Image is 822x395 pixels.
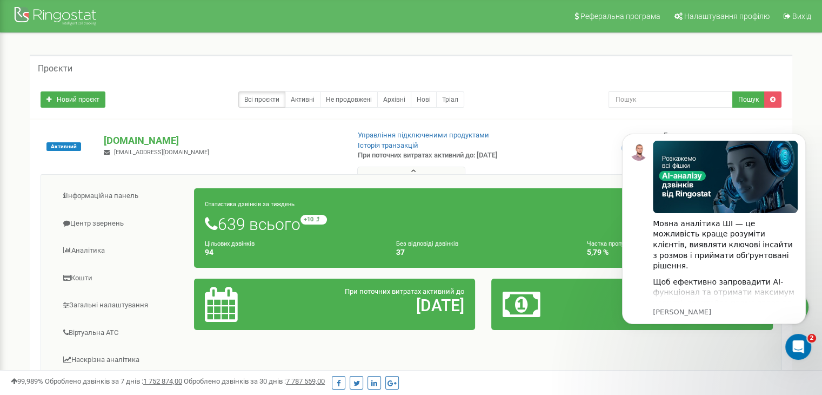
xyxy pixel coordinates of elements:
[285,91,320,108] a: Активні
[11,377,43,385] span: 99,989%
[587,248,762,256] h4: 5,79 %
[205,240,255,247] small: Цільових дзвінків
[49,183,195,209] a: Інформаційна панель
[205,248,380,256] h4: 94
[345,287,464,295] span: При поточних витратах активний до
[792,12,811,21] span: Вихід
[238,91,285,108] a: Всі проєкти
[396,240,458,247] small: Без відповіді дзвінків
[606,117,822,366] iframe: Intercom notifications повідомлення
[46,142,81,151] span: Активний
[587,240,666,247] small: Частка пропущених дзвінків
[358,141,418,149] a: Історія транзакцій
[286,377,325,385] u: 7 787 559,00
[377,91,411,108] a: Архівні
[205,201,295,208] small: Статистика дзвінків за тиждень
[49,347,195,373] a: Наскрізна аналітика
[732,91,765,108] button: Пошук
[49,210,195,237] a: Центр звернень
[358,150,531,161] p: При поточних витратах активний до: [DATE]
[45,377,182,385] span: Оброблено дзвінків за 7 днів :
[41,91,105,108] a: Новий проєкт
[143,377,182,385] u: 1 752 874,00
[114,149,209,156] span: [EMAIL_ADDRESS][DOMAIN_NAME]
[104,134,340,148] p: [DOMAIN_NAME]
[300,215,327,225] small: +10
[436,91,464,108] a: Тріал
[684,12,770,21] span: Налаштування профілю
[358,131,489,139] a: Управління підключеними продуктами
[49,238,195,264] a: Аналiтика
[38,64,72,74] h5: Проєкти
[297,297,464,314] h2: [DATE]
[594,297,762,314] h2: 630,61 $
[205,215,762,233] h1: 639 всього
[184,377,325,385] span: Оброблено дзвінків за 30 днів :
[396,248,571,256] h4: 37
[320,91,378,108] a: Не продовжені
[785,334,811,360] iframe: Intercom live chat
[49,320,195,346] a: Віртуальна АТС
[49,265,195,292] a: Кошти
[580,12,660,21] span: Реферальна програма
[411,91,437,108] a: Нові
[49,292,195,319] a: Загальні налаштування
[609,91,733,108] input: Пошук
[807,334,816,343] span: 2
